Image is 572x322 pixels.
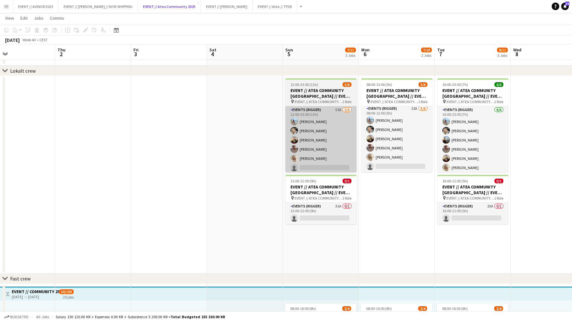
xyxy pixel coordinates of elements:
app-card-role: Events (Rigger)52A5/612:00-23:00 (11h)[PERSON_NAME][PERSON_NAME][PERSON_NAME][PERSON_NAME][PERSON... [285,106,357,174]
span: All jobs [35,314,50,319]
span: 12:00-23:00 (11h) [290,82,318,87]
span: 0/1 [494,179,503,183]
span: Week 40 [21,37,37,42]
span: 7/11 [345,48,356,52]
app-job-card: 08:00-13:00 (5h)5/6EVENT // ATEA COMMUNITY [GEOGRAPHIC_DATA] // EVENT CREW EVENT // ATEA COMMUNIT... [361,78,432,172]
span: Comms [50,15,64,21]
span: Tue [437,47,445,53]
span: Jobs [34,15,44,21]
button: EVENT // [PERSON_NAME] [201,0,253,13]
span: 4 [208,50,216,58]
span: 2/4 [418,306,427,311]
span: 50/100 [59,289,74,294]
span: EVENT // ATEA COMMUNITY [GEOGRAPHIC_DATA] // EVENT CREW [446,196,494,200]
span: 13:00-22:00 (9h) [290,179,316,183]
span: 7 [436,50,445,58]
app-card-role: Events (Rigger)31A0/113:00-22:00 (9h) [285,203,357,224]
span: Sun [285,47,293,53]
span: 34 [565,2,569,6]
span: Sat [209,47,216,53]
span: View [5,15,14,21]
span: 08:00-16:00 (8h) [366,306,392,311]
div: 25 jobs [63,294,74,299]
span: 16:00-21:00 (5h) [442,179,468,183]
div: Fast crew [10,275,31,282]
app-job-card: 16:00-23:00 (7h)6/6EVENT // ATEA COMMUNITY [GEOGRAPHIC_DATA] // EVENT CREW EVENT // ATEA COMMUNIT... [437,78,508,172]
span: 5/6 [343,82,351,87]
button: EVENT // AVINOR 2025 [13,0,58,13]
span: EVENT // ATEA COMMUNITY [GEOGRAPHIC_DATA] // EVENT CREW [371,99,418,104]
span: Thu [58,47,65,53]
div: [DATE] [5,37,20,43]
span: Total Budgeted 155 320.00 KR [171,314,225,319]
a: Jobs [31,14,46,22]
span: 1 Role [494,196,503,200]
span: 5 [284,50,293,58]
span: Wed [513,47,521,53]
app-card-role: Events (Rigger)6/616:00-23:00 (7h)[PERSON_NAME][PERSON_NAME][PERSON_NAME][PERSON_NAME][PERSON_NAM... [437,106,508,174]
span: 8/11 [497,48,508,52]
app-card-role: Events (Rigger)23A0/116:00-21:00 (5h) [437,203,508,224]
span: Mon [361,47,370,53]
span: EVENT // ATEA COMMUNITY [GEOGRAPHIC_DATA] // EVENT CREW [446,99,494,104]
span: 1 Role [418,99,427,104]
span: 2/4 [342,306,351,311]
h3: EVENT // ATEA COMMUNITY [GEOGRAPHIC_DATA] // EVENT CREW [285,184,357,195]
div: CEST [39,37,48,42]
div: Salary 150 120.00 KR + Expenses 0.00 KR + Subsistence 5 200.00 KR = [56,314,225,319]
button: EVENT // [PERSON_NAME] // NOR-SHIPPING [58,0,138,13]
span: 0/1 [343,179,351,183]
h3: EVENT // ATEA COMMUNITY [GEOGRAPHIC_DATA] // EVENT CREW [437,88,508,99]
h3: EVENT // COMMUNITY 25 // CREW LEDERE [12,289,59,294]
span: 7/10 [421,48,432,52]
span: 08:00-16:00 (8h) [290,306,316,311]
span: 8 [512,50,521,58]
span: 2/4 [494,306,503,311]
span: 6/6 [494,82,503,87]
span: 08:00-16:00 (8h) [442,306,468,311]
app-job-card: 12:00-23:00 (11h)5/6EVENT // ATEA COMMUNITY [GEOGRAPHIC_DATA] // EVENT CREW EVENT // ATEA COMMUNI... [285,78,357,172]
span: 16:00-23:00 (7h) [442,82,468,87]
span: Edit [20,15,28,21]
a: Comms [47,14,67,22]
app-card-role: Events (Rigger)22A5/608:00-13:00 (5h)[PERSON_NAME][PERSON_NAME][PERSON_NAME][PERSON_NAME][PERSON_... [361,105,432,173]
div: 3 Jobs [345,53,356,58]
div: [DATE] → [DATE] [12,294,59,299]
div: Lokalt crew [10,68,36,74]
app-job-card: 13:00-22:00 (9h)0/1EVENT // ATEA COMMUNITY [GEOGRAPHIC_DATA] // EVENT CREW EVENT // ATEA COMMUNIT... [285,175,357,224]
span: EVENT // ATEA COMMUNITY [GEOGRAPHIC_DATA] // EVENT CREW [295,196,342,200]
h3: EVENT // ATEA COMMUNITY [GEOGRAPHIC_DATA] // EVENT CREW [437,184,508,195]
span: Fri [133,47,139,53]
span: 08:00-13:00 (5h) [366,82,392,87]
div: 2 Jobs [421,53,432,58]
button: Budgeted [3,313,30,320]
h3: EVENT // ATEA COMMUNITY [GEOGRAPHIC_DATA] // EVENT CREW [285,88,357,99]
span: 1 Role [494,99,503,104]
app-job-card: 16:00-21:00 (5h)0/1EVENT // ATEA COMMUNITY [GEOGRAPHIC_DATA] // EVENT CREW EVENT // ATEA COMMUNIT... [437,175,508,224]
a: View [3,14,17,22]
span: 2 [57,50,65,58]
span: 5/6 [419,82,427,87]
span: 6 [360,50,370,58]
h3: EVENT // ATEA COMMUNITY [GEOGRAPHIC_DATA] // EVENT CREW [361,88,432,99]
span: EVENT // ATEA COMMUNITY [GEOGRAPHIC_DATA] // EVENT CREW [295,99,342,104]
button: EVENT // Atea Community 2025 [138,0,201,13]
a: 34 [561,3,569,10]
a: Edit [18,14,30,22]
span: 3 [133,50,139,58]
span: Budgeted [10,315,29,319]
div: 3 Jobs [497,53,507,58]
button: EVENT // Atea // TP2B [253,0,297,13]
span: 1 Role [342,99,351,104]
span: 1 Role [342,196,351,200]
